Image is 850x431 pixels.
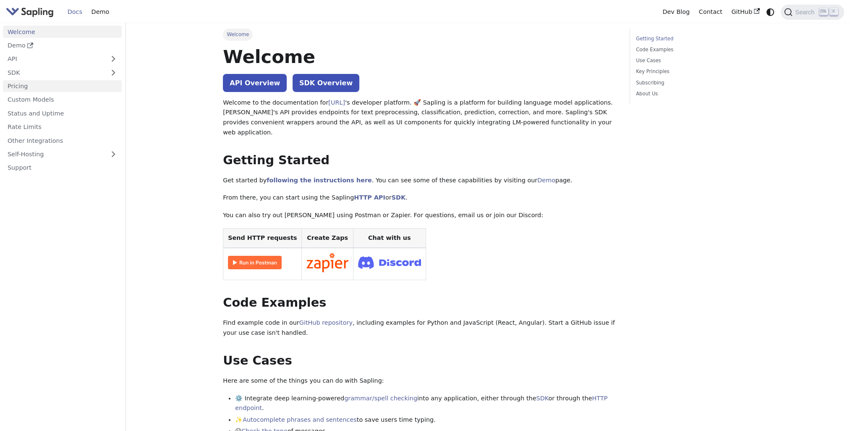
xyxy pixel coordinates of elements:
[636,57,750,65] a: Use Cases
[243,416,357,423] a: Autocomplete phrases and sentences
[3,148,122,160] a: Self-Hosting
[223,74,287,92] a: API Overview
[3,53,105,65] a: API
[223,295,617,310] h2: Code Examples
[105,53,122,65] button: Expand sidebar category 'API'
[3,121,122,133] a: Rate Limits
[636,90,750,98] a: About Us
[105,66,122,79] button: Expand sidebar category 'SDK'
[223,376,617,386] p: Here are some of the things you can do with Sapling:
[299,319,353,326] a: GitHub repository
[223,29,617,40] nav: Breadcrumbs
[792,9,819,16] span: Search
[829,8,838,16] kbd: K
[3,66,105,79] a: SDK
[764,6,777,18] button: Switch between dark and light mode (currently system mode)
[636,46,750,54] a: Code Examples
[3,134,122,147] a: Other Integrations
[358,254,421,271] img: Join Discord
[306,253,348,272] img: Connect in Zapier
[636,68,750,76] a: Key Principles
[536,395,548,402] a: SDK
[354,194,385,201] a: HTTP API
[3,39,122,52] a: Demo
[3,26,122,38] a: Welcome
[3,94,122,106] a: Custom Models
[636,35,750,43] a: Getting Started
[223,353,617,368] h2: Use Cases
[727,5,764,18] a: GitHub
[223,29,253,40] span: Welcome
[694,5,727,18] a: Contact
[636,79,750,87] a: Subscribing
[3,107,122,119] a: Status and Uptime
[353,228,426,248] th: Chat with us
[223,98,617,138] p: Welcome to the documentation for 's developer platform. 🚀 Sapling is a platform for building lang...
[235,394,617,414] li: ⚙️ Integrate deep learning-powered into any application, either through the or through the .
[63,5,87,18] a: Docs
[223,176,617,186] p: Get started by . You can see some of these capabilities by visiting our page.
[223,228,302,248] th: Send HTTP requests
[228,256,282,269] img: Run in Postman
[537,177,555,184] a: Demo
[223,153,617,168] h2: Getting Started
[223,318,617,338] p: Find example code in our , including examples for Python and JavaScript (React, Angular). Start a...
[6,6,54,18] img: Sapling.ai
[293,74,359,92] a: SDK Overview
[235,415,617,425] li: ✨ to save users time typing.
[87,5,114,18] a: Demo
[3,162,122,174] a: Support
[3,80,122,92] a: Pricing
[781,5,844,20] button: Search (Ctrl+K)
[392,194,405,201] a: SDK
[328,99,345,106] a: [URL]
[223,45,617,68] h1: Welcome
[302,228,353,248] th: Create Zaps
[6,6,57,18] a: Sapling.ai
[344,395,417,402] a: grammar/spell checking
[267,177,371,184] a: following the instructions here
[223,193,617,203] p: From there, you can start using the Sapling or .
[223,210,617,221] p: You can also try out [PERSON_NAME] using Postman or Zapier. For questions, email us or join our D...
[658,5,694,18] a: Dev Blog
